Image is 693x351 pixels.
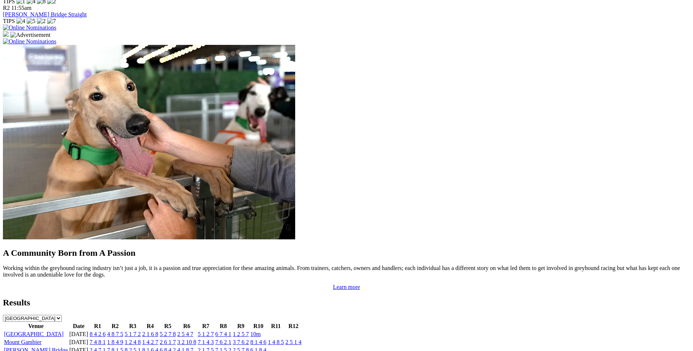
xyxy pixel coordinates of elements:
td: [DATE] [69,339,89,346]
a: 5 2 7 8 [160,331,176,337]
th: R9 [232,323,249,330]
a: 7 6 2 1 [215,339,231,345]
th: R5 [159,323,176,330]
th: Date [69,323,89,330]
h2: Results [3,298,690,308]
img: Online Nominations [3,24,56,31]
a: Mount Gambier [4,339,42,345]
span: R2 [3,5,10,11]
a: 2 1 6 8 [142,331,158,337]
a: 3 2 10 8 [177,339,196,345]
img: 7 [47,18,56,24]
th: R3 [124,323,141,330]
th: R6 [177,323,197,330]
span: 11:55am [11,5,31,11]
img: 4 [16,18,25,24]
th: R10 [250,323,267,330]
a: 7 1 4 3 [198,339,214,345]
th: R12 [285,323,302,330]
td: [DATE] [69,331,89,338]
a: 3 7 6 2 [233,339,249,345]
th: R2 [107,323,123,330]
a: 8 1 4 6 [250,339,266,345]
th: R1 [89,323,106,330]
a: 7 4 8 1 [90,339,106,345]
a: 1 2 4 8 [125,339,141,345]
th: R11 [267,323,284,330]
a: [PERSON_NAME] Bridge Straight [3,11,87,18]
img: Westy_Cropped.jpg [3,45,295,239]
th: R8 [215,323,232,330]
a: 8 4 2 6 [90,331,106,337]
a: 10m [250,331,260,337]
a: 5 1 2 7 [198,331,214,337]
img: 2 [37,18,46,24]
a: [GEOGRAPHIC_DATA] [4,331,64,337]
img: Online Nominations [3,38,56,45]
a: 5 1 7 2 [125,331,141,337]
th: R4 [142,323,159,330]
a: 1 4 8 5 [268,339,284,345]
th: R7 [197,323,214,330]
th: Venue [4,323,68,330]
img: 15187_Greyhounds_GreysPlayCentral_Resize_SA_WebsiteBanner_300x115_2025.jpg [3,31,9,37]
a: Learn more [333,284,360,290]
span: TIPS [3,18,15,24]
a: 6 7 4 1 [215,331,231,337]
img: 5 [27,18,35,24]
a: 2 6 1 7 [160,339,176,345]
h2: A Community Born from A Passion [3,248,690,258]
p: Working within the greyhound racing industry isn’t just a job, it is a passion and true appreciat... [3,265,690,278]
a: 2 5 1 4 [285,339,301,345]
a: 1 2 5 7 [233,331,249,337]
a: 1 8 4 9 [107,339,123,345]
a: 4 8 7 5 [107,331,123,337]
a: 2 5 4 7 [177,331,193,337]
img: Advertisement [10,32,50,38]
a: 1 4 2 7 [142,339,158,345]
